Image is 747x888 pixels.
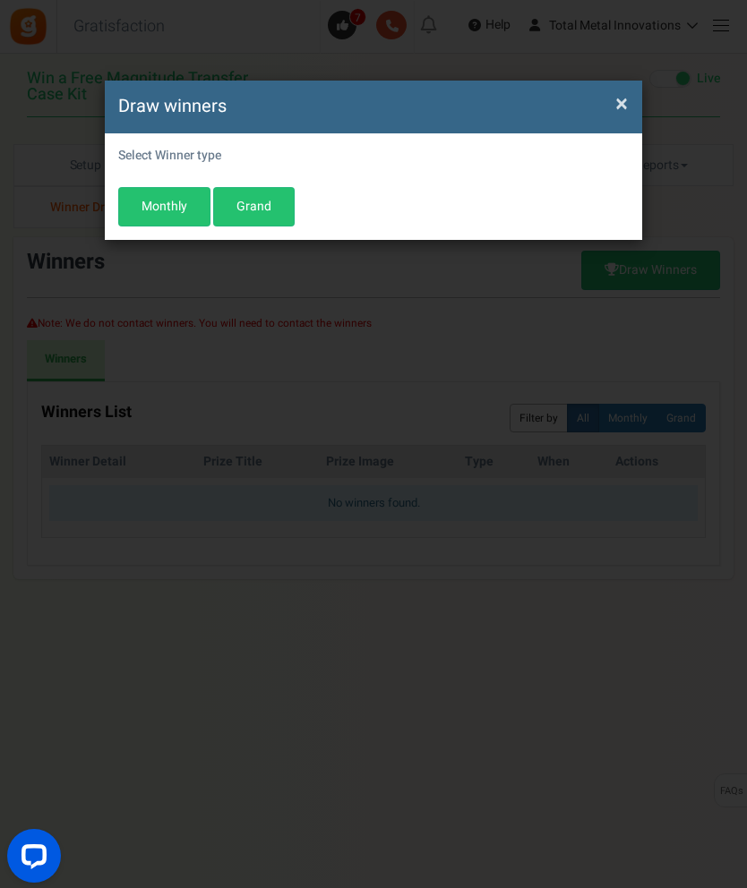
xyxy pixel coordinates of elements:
[213,187,295,226] button: Grand
[615,87,628,121] span: ×
[118,147,221,165] label: Select Winner type
[615,95,628,114] button: Close
[118,94,629,120] h4: Draw winners
[118,187,210,226] button: Monthly
[7,7,61,61] button: Open LiveChat chat widget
